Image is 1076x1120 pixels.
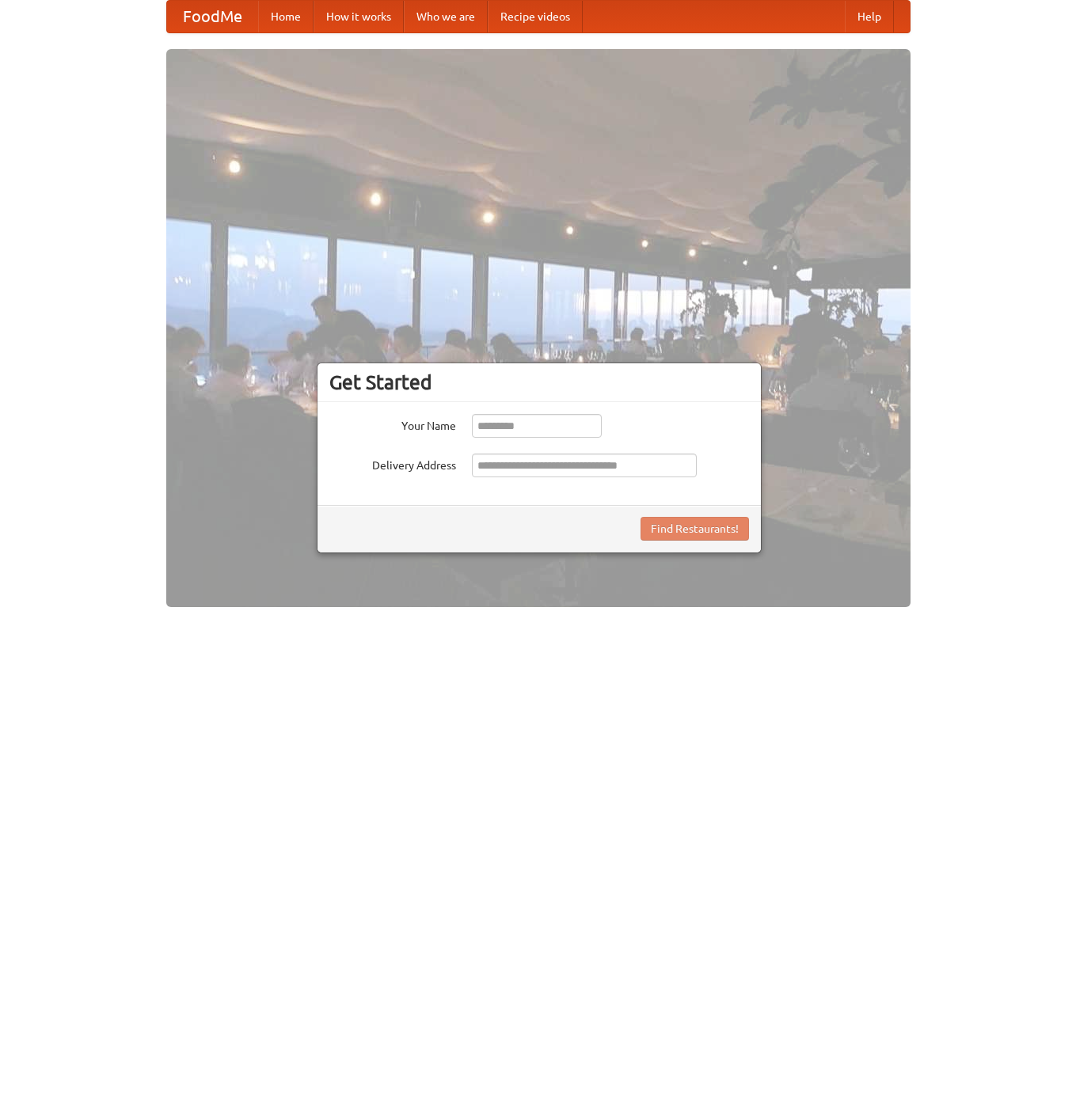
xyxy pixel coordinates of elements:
[329,370,749,394] h3: Get Started
[404,1,488,32] a: Who we are
[488,1,583,32] a: Recipe videos
[314,1,404,32] a: How it works
[329,454,456,473] label: Delivery Address
[167,1,258,32] a: FoodMe
[845,1,894,32] a: Help
[329,414,456,434] label: Your Name
[641,517,749,541] button: Find Restaurants!
[258,1,314,32] a: Home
